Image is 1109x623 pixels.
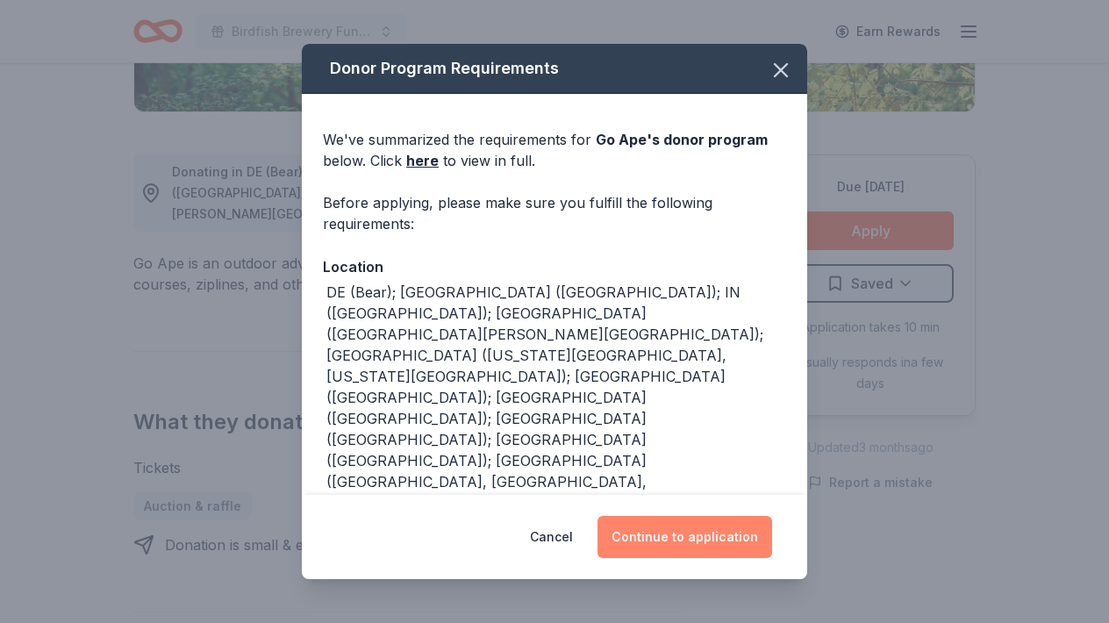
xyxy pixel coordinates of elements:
a: here [406,150,439,171]
div: Donor Program Requirements [302,44,807,94]
div: DE (Bear); [GEOGRAPHIC_DATA] ([GEOGRAPHIC_DATA]); IN ([GEOGRAPHIC_DATA]); [GEOGRAPHIC_DATA] ([GEO... [326,282,786,534]
span: Go Ape 's donor program [596,131,768,148]
button: Continue to application [597,516,772,558]
button: Cancel [530,516,573,558]
div: Before applying, please make sure you fulfill the following requirements: [323,192,786,234]
div: We've summarized the requirements for below. Click to view in full. [323,129,786,171]
div: Location [323,255,786,278]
